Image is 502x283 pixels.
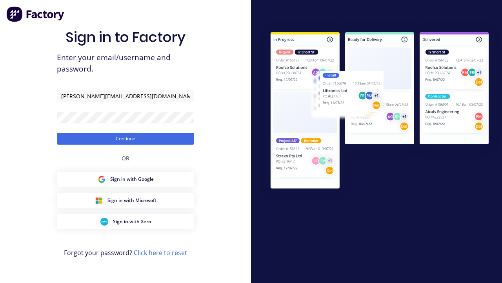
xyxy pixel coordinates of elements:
img: Sign in [257,20,502,203]
span: Sign in with Microsoft [107,197,156,204]
input: Email/Username [57,90,194,102]
img: Google Sign in [98,175,105,183]
span: Forgot your password? [64,248,187,257]
h1: Sign in to Factory [65,29,186,46]
span: Enter your email/username and password. [57,52,194,75]
img: Microsoft Sign in [95,197,103,204]
button: Xero Sign inSign in with Xero [57,214,194,229]
button: Microsoft Sign inSign in with Microsoft [57,193,194,208]
button: Google Sign inSign in with Google [57,172,194,187]
button: Continue [57,133,194,145]
span: Sign in with Xero [113,218,151,225]
span: Sign in with Google [110,176,154,183]
a: Click here to reset [134,248,187,257]
img: Factory [6,6,65,22]
div: OR [122,145,129,172]
img: Xero Sign in [100,218,108,226]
